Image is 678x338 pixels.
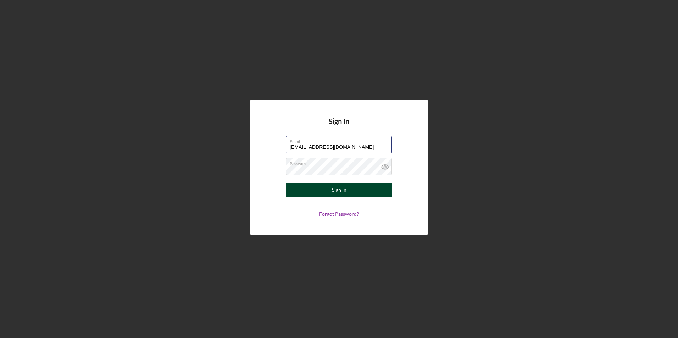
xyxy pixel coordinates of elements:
[286,183,392,197] button: Sign In
[332,183,346,197] div: Sign In
[290,158,392,166] label: Password
[329,117,349,136] h4: Sign In
[319,211,359,217] a: Forgot Password?
[290,136,392,144] label: Email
